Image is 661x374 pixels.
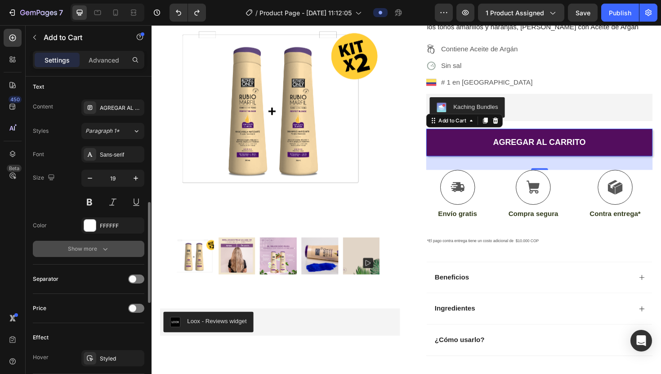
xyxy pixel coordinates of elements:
p: Add to Cart [44,32,120,43]
img: KachingBundles.png [302,82,313,93]
div: FFFFFF [100,222,142,230]
p: Envío gratis [304,196,345,205]
button: Paragraph 1* [81,123,144,139]
div: Font [33,150,44,158]
div: Styles [33,127,49,135]
div: Styled [100,355,142,363]
span: Save [576,9,590,17]
button: 1 product assigned [478,4,564,22]
div: Publish [609,8,631,18]
div: AGREGAR AL CARRITO [362,119,460,130]
iframe: Design area [152,25,661,374]
div: Price [33,304,46,312]
div: Separator [33,275,58,283]
div: Sans-serif [100,151,142,159]
div: 450 [9,96,22,103]
p: Compra segura [378,196,431,205]
div: Color [33,221,47,230]
div: Effect [33,333,49,342]
p: 7 [59,7,63,18]
p: Settings [45,55,70,65]
p: Sin sal [307,38,403,49]
p: Contra entrega* [464,196,518,205]
div: Add to Cart [302,97,335,105]
div: AGREGAR AL CARRITO [100,104,142,112]
p: Beneficios [300,263,336,272]
button: 7 [4,4,67,22]
button: Publish [601,4,639,22]
span: *El pago contra entrega tiene un costo adicional de $10.000 COP [292,226,410,231]
div: Show more [68,244,110,253]
div: Size [33,172,57,184]
div: Open Intercom Messenger [630,330,652,351]
div: Text [33,83,44,91]
span: 1 product assigned [486,8,544,18]
div: Undo/Redo [170,4,206,22]
button: Show more [33,241,144,257]
button: AGREGAR AL CARRITO [291,110,531,139]
button: Kaching Bundles [295,77,374,98]
div: Kaching Bundles [320,82,367,91]
p: # 1 en [GEOGRAPHIC_DATA] [307,55,403,66]
p: Ingredientes [300,296,343,305]
p: ¿Cómo usarlo? [300,329,353,338]
span: / [255,8,258,18]
div: Beta [7,165,22,172]
span: Product Page - [DATE] 11:12:05 [259,8,352,18]
div: Content [33,103,53,111]
button: Save [568,4,598,22]
div: Hover [33,353,49,361]
p: Advanced [89,55,119,65]
span: Paragraph 1* [85,127,120,135]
